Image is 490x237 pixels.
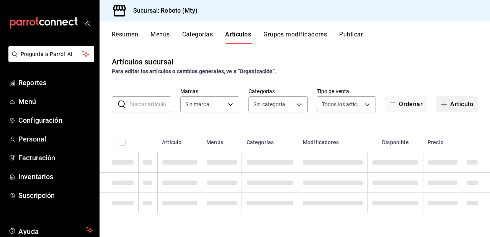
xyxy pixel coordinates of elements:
[21,50,82,58] span: Pregunta a Parrot AI
[263,31,327,44] button: Grupos modificadores
[18,134,93,144] span: Personal
[112,68,276,74] strong: Para editar los artículos o cambios generales, ve a “Organización”.
[18,77,93,88] span: Reportes
[84,20,90,26] button: open_drawer_menu
[157,128,202,152] th: Artículo
[322,100,362,108] span: Todos los artículos
[18,225,83,235] span: Ayuda
[225,31,251,44] button: Artículos
[182,31,213,44] button: Categorías
[368,128,423,152] th: Disponible
[8,46,94,62] button: Pregunta a Parrot AI
[385,96,427,112] button: Ordenar
[317,89,376,94] label: Tipo de venta
[242,128,298,152] th: Categorías
[112,31,490,44] div: navigation tabs
[5,56,94,64] a: Pregunta a Parrot AI
[18,171,93,182] span: Inventarios
[185,100,209,108] span: Sin marca
[253,100,285,108] span: Sin categoría
[423,128,462,152] th: Precio
[150,31,170,44] button: Menús
[18,153,93,163] span: Facturación
[298,128,368,152] th: Modificadores
[112,56,173,67] div: Artículos sucursal
[339,31,363,44] button: Publicar
[180,89,240,94] label: Marcas
[112,31,138,44] button: Resumen
[18,115,93,125] span: Configuración
[18,190,93,201] span: Suscripción
[202,128,242,152] th: Menús
[129,97,171,112] input: Buscar artículo
[248,89,308,94] label: Categorías
[18,96,93,107] span: Menú
[127,6,198,15] h3: Sucursal: Roboto (Mty)
[436,96,478,112] button: Artículo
